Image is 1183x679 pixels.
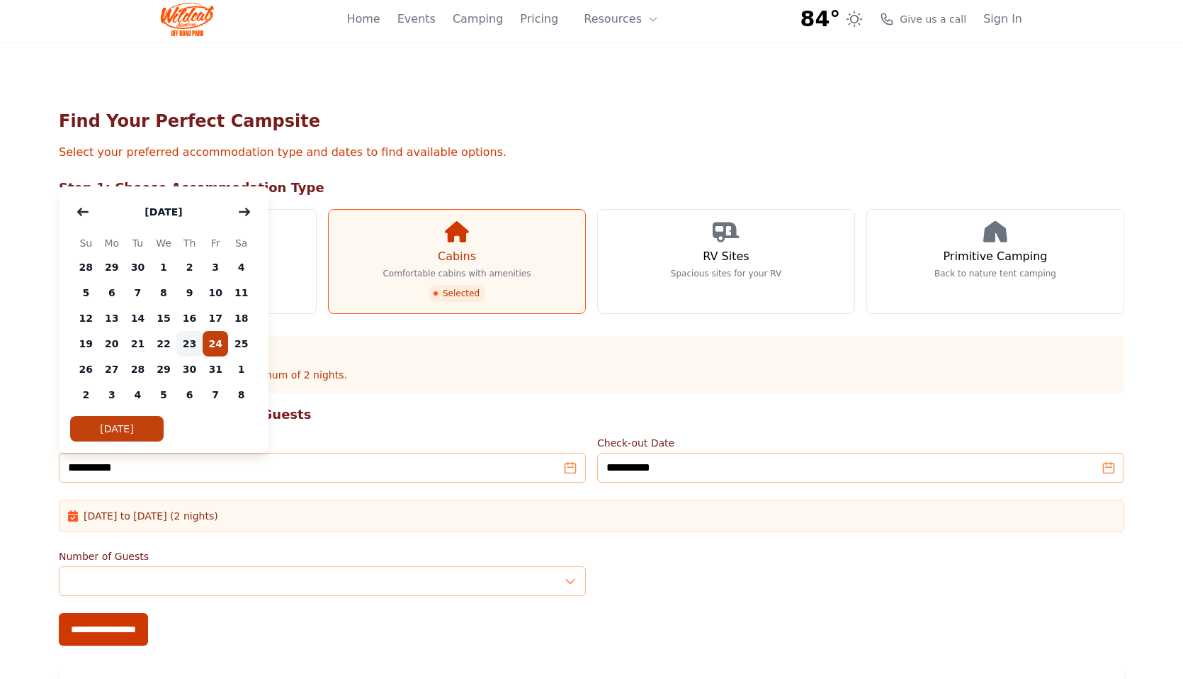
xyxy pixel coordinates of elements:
span: [DATE] to [DATE] (2 nights) [84,509,218,523]
span: 3 [99,382,125,408]
h1: Find Your Perfect Campsite [59,110,1124,133]
p: Spacious sites for your RV [671,268,781,279]
span: 14 [125,305,151,331]
img: Wildcat Logo [161,2,214,36]
span: 28 [73,254,99,280]
span: 28 [125,357,151,382]
a: RV Sites Spacious sites for your RV [597,209,855,314]
a: Cabins Comfortable cabins with amenities Selected [328,209,586,314]
span: 3 [203,254,229,280]
span: Selected [429,285,485,302]
h2: Step 1: Choose Accommodation Type [59,178,1124,198]
span: 26 [73,357,99,382]
p: Comfortable cabins with amenities [383,268,531,279]
span: 29 [99,254,125,280]
span: 29 [151,357,177,382]
span: 5 [73,280,99,305]
p: Back to nature tent camping [934,268,1056,279]
h2: Step 2: Select Your Dates & Guests [59,405,1124,425]
span: 31 [203,357,229,382]
span: Give us a call [900,12,966,26]
span: 23 [176,331,203,357]
a: Pricing [520,11,558,28]
span: 17 [203,305,229,331]
span: 2 [176,254,203,280]
span: 1 [151,254,177,280]
label: Number of Guests [59,549,586,563]
span: 27 [99,357,125,382]
span: 12 [73,305,99,331]
span: 20 [99,331,125,357]
span: 6 [99,280,125,305]
span: Su [73,235,99,252]
span: 15 [151,305,177,331]
span: 8 [151,280,177,305]
a: Camping [453,11,503,28]
span: 24 [203,331,229,357]
button: Resources [575,5,667,33]
span: 22 [151,331,177,357]
a: Primitive Camping Back to nature tent camping [866,209,1124,314]
button: [DATE] [130,198,196,226]
button: [DATE] [70,416,164,442]
a: Events [397,11,436,28]
span: 19 [73,331,99,357]
span: 5 [151,382,177,408]
span: 6 [176,382,203,408]
span: 11 [228,280,254,305]
h3: RV Sites [703,248,749,265]
span: 7 [203,382,229,408]
span: 30 [176,357,203,382]
span: Fr [203,235,229,252]
span: Tu [125,235,151,252]
span: 4 [228,254,254,280]
span: 8 [228,382,254,408]
span: 13 [99,305,125,331]
span: 18 [228,305,254,331]
span: 16 [176,305,203,331]
a: Give us a call [880,12,966,26]
span: We [151,235,177,252]
span: 4 [125,382,151,408]
h3: Primitive Camping [944,248,1048,265]
h3: Cabins [438,248,476,265]
p: Select your preferred accommodation type and dates to find available options. [59,144,1124,161]
span: 84° [800,6,841,32]
span: 25 [228,331,254,357]
label: Check-out Date [597,436,1124,450]
span: 2 [73,382,99,408]
span: Th [176,235,203,252]
span: 10 [203,280,229,305]
span: 9 [176,280,203,305]
span: 30 [125,254,151,280]
span: 1 [228,357,254,382]
a: Sign In [983,11,1022,28]
span: 21 [125,331,151,357]
span: 7 [125,280,151,305]
label: Check-in Date [59,436,586,450]
span: Sa [228,235,254,252]
a: Home [346,11,380,28]
span: Mo [99,235,125,252]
